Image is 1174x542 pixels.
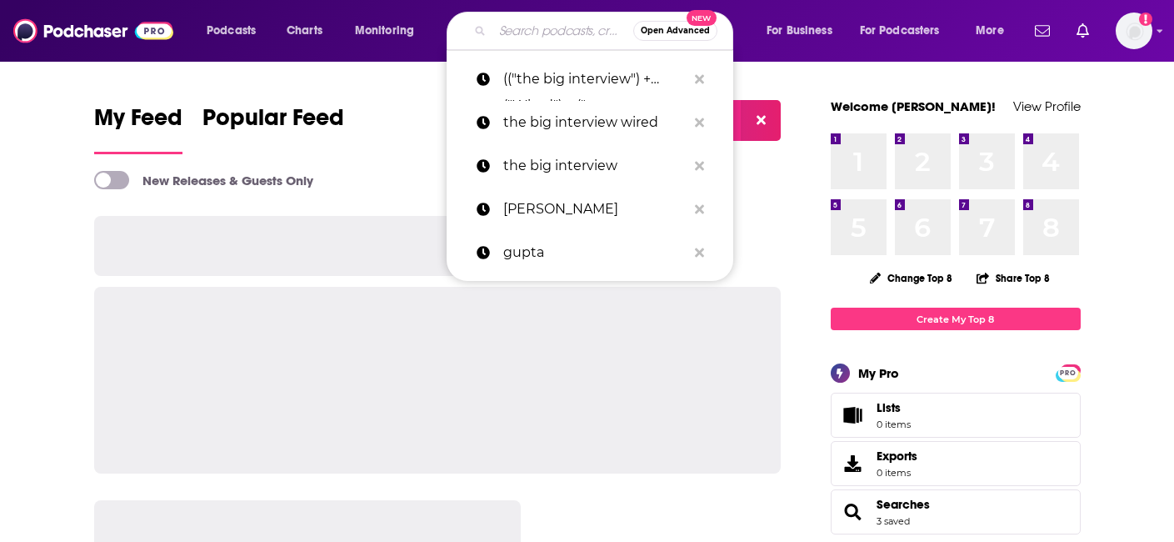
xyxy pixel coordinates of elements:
span: Exports [877,449,917,464]
span: 0 items [877,467,917,479]
a: Exports [831,441,1081,486]
svg: Add a profile image [1139,13,1152,26]
a: 3 saved [877,515,910,527]
a: the big interview wired [447,101,733,144]
p: sanjay gupta [503,188,687,231]
a: View Profile [1013,98,1081,114]
a: Charts [276,18,332,44]
span: Charts [287,19,322,43]
span: Logged in as esmith_bg [1116,13,1152,49]
img: User Profile [1116,13,1152,49]
a: PRO [1058,366,1078,379]
a: Welcome [PERSON_NAME]! [831,98,996,114]
span: 0 items [877,419,911,430]
span: For Business [767,19,832,43]
span: Exports [837,452,870,475]
span: More [976,19,1004,43]
button: open menu [195,18,277,44]
input: Search podcasts, credits, & more... [492,18,633,44]
div: Search podcasts, credits, & more... [462,12,749,50]
a: Searches [877,497,930,512]
a: Searches [837,500,870,524]
button: open menu [964,18,1025,44]
span: Popular Feed [202,103,344,142]
button: Change Top 8 [860,268,963,289]
a: Show notifications dropdown [1070,17,1096,45]
button: Share Top 8 [976,262,1051,294]
span: My Feed [94,103,182,142]
a: Lists [831,393,1081,438]
a: Popular Feed [202,103,344,154]
button: Show profile menu [1116,13,1152,49]
a: (("the big interview") + ("Wired") + ("[PERSON_NAME]")) [447,58,733,101]
span: Lists [837,404,870,427]
a: Show notifications dropdown [1028,17,1057,45]
a: My Feed [94,103,182,154]
button: Open AdvancedNew [633,21,717,41]
button: open menu [755,18,853,44]
span: Open Advanced [641,27,710,35]
span: New [687,10,717,26]
span: Lists [877,400,911,415]
a: [PERSON_NAME] [447,188,733,231]
span: PRO [1058,367,1078,379]
div: My Pro [858,365,899,381]
a: gupta [447,231,733,274]
span: Monitoring [355,19,414,43]
a: Create My Top 8 [831,308,1081,330]
button: open menu [343,18,436,44]
p: the big interview wired [503,101,687,144]
button: open menu [849,18,964,44]
span: For Podcasters [860,19,940,43]
a: the big interview [447,144,733,188]
p: the big interview [503,144,687,188]
img: Podchaser - Follow, Share and Rate Podcasts [13,15,173,47]
p: gupta [503,231,687,274]
a: New Releases & Guests Only [94,171,313,189]
span: Lists [877,400,901,415]
p: (("the big interview") + ("Wired") + ("katie drummond")) [503,58,687,101]
span: Podcasts [207,19,256,43]
span: Searches [831,489,1081,534]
